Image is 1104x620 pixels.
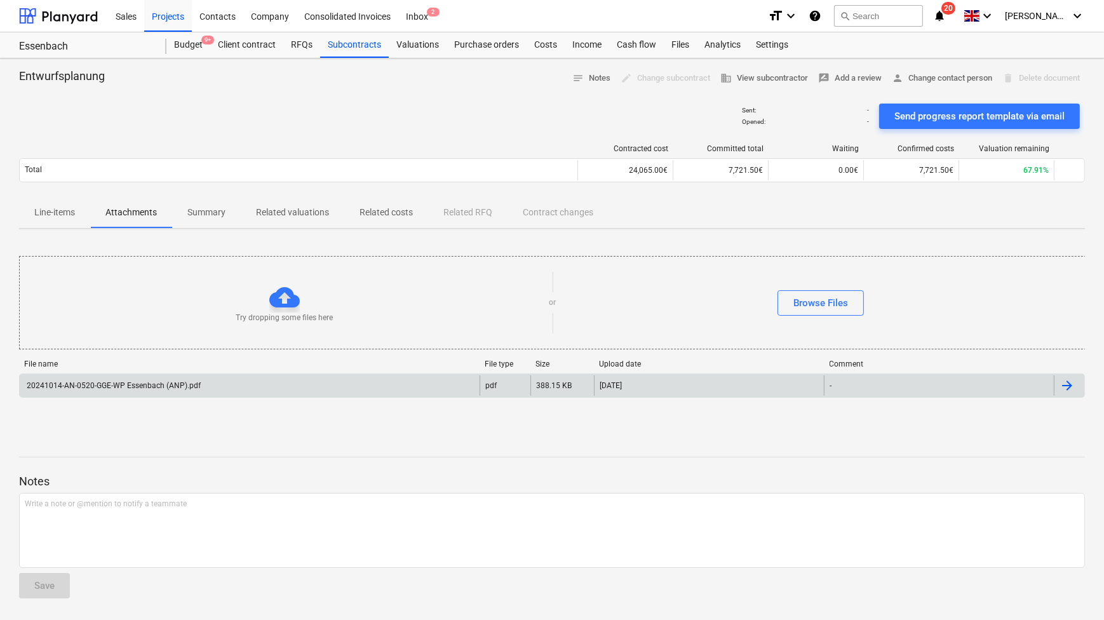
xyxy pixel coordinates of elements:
p: Total [25,165,42,175]
span: 0.00€ [838,166,858,175]
span: notes [572,72,584,84]
button: Browse Files [778,290,864,316]
p: - [867,106,869,114]
span: business [720,72,732,84]
p: Line-items [34,206,75,219]
i: keyboard_arrow_down [1070,8,1085,24]
span: Notes [572,71,610,86]
i: keyboard_arrow_down [979,8,995,24]
div: Comment [830,360,1050,368]
span: rate_review [818,72,830,84]
p: Summary [187,206,226,219]
button: Add a review [813,69,887,88]
span: 20 [941,2,955,15]
a: Files [664,32,697,58]
p: or [549,297,556,308]
p: Related costs [360,206,413,219]
span: 9+ [201,36,214,44]
a: Subcontracts [320,32,389,58]
p: Notes [19,474,1085,489]
p: Entwurfsplanung [19,69,105,84]
a: Costs [527,32,565,58]
span: 7,721.50€ [729,166,763,175]
div: - [830,381,831,390]
div: File type [485,360,525,368]
div: 20241014-AN-0520-GGE-WP Essenbach (ANP).pdf [25,381,201,390]
i: format_size [768,8,783,24]
div: Waiting [774,144,859,153]
span: 2 [427,8,440,17]
i: Knowledge base [809,8,821,24]
span: search [840,11,850,21]
div: Contracted cost [583,144,668,153]
button: Send progress report template via email [879,104,1080,129]
div: Upload date [599,360,819,368]
div: Try dropping some files hereorBrowse Files [19,256,1086,349]
a: Purchase orders [447,32,527,58]
span: [PERSON_NAME] [1005,11,1068,21]
i: keyboard_arrow_down [783,8,798,24]
button: Notes [567,69,616,88]
p: Attachments [105,206,157,219]
i: notifications [933,8,946,24]
p: Sent : [742,106,756,114]
div: Budget [166,32,210,58]
div: 388.15 KB [536,381,572,390]
span: person [892,72,903,84]
a: Settings [748,32,796,58]
a: Income [565,32,609,58]
a: RFQs [283,32,320,58]
div: Essenbach [19,40,151,53]
a: Cash flow [609,32,664,58]
div: Valuation remaining [964,144,1049,153]
button: View subcontractor [715,69,813,88]
div: Browse Files [793,295,848,311]
p: Try dropping some files here [236,313,333,323]
div: Size [535,360,589,368]
div: File name [24,360,475,368]
span: Add a review [818,71,882,86]
button: Search [834,5,923,27]
span: View subcontractor [720,71,808,86]
span: 67.91% [1023,166,1049,175]
span: Change contact person [892,71,992,86]
a: Analytics [697,32,748,58]
div: Confirmed costs [869,144,954,153]
div: 24,065.00€ [577,160,673,180]
p: Related valuations [256,206,329,219]
p: Opened : [742,118,765,126]
a: Budget9+ [166,32,210,58]
span: 7,721.50€ [919,166,953,175]
div: pdf [485,381,497,390]
div: Committed total [678,144,764,153]
button: Change contact person [887,69,997,88]
a: Client contract [210,32,283,58]
p: - [867,118,869,126]
div: Send progress report template via email [894,108,1065,125]
div: [DATE] [600,381,622,390]
a: Valuations [389,32,447,58]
